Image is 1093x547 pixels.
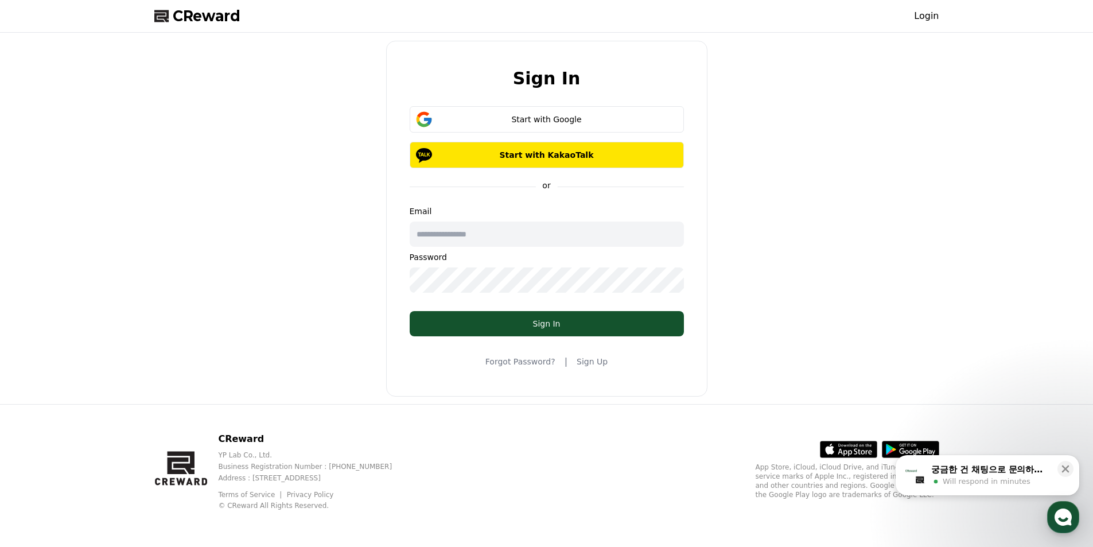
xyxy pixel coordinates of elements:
p: CReward [218,432,410,446]
h2: Sign In [513,69,581,88]
p: Business Registration Number : [PHONE_NUMBER] [218,462,410,471]
p: Start with KakaoTalk [426,149,667,161]
p: YP Lab Co., Ltd. [218,451,410,460]
p: Password [410,251,684,263]
div: Sign In [433,318,661,329]
span: CReward [173,7,240,25]
a: Terms of Service [218,491,283,499]
p: App Store, iCloud, iCloud Drive, and iTunes Store are service marks of Apple Inc., registered in ... [756,463,939,499]
div: Start with Google [426,114,667,125]
a: Forgot Password? [485,356,555,367]
p: Email [410,205,684,217]
a: Privacy Policy [287,491,334,499]
a: Sign Up [577,356,608,367]
span: | [565,355,567,368]
p: © CReward All Rights Reserved. [218,501,410,510]
p: Address : [STREET_ADDRESS] [218,474,410,483]
a: CReward [154,7,240,25]
a: Login [914,9,939,23]
button: Start with Google [410,106,684,133]
button: Start with KakaoTalk [410,142,684,168]
button: Sign In [410,311,684,336]
p: or [535,180,557,191]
